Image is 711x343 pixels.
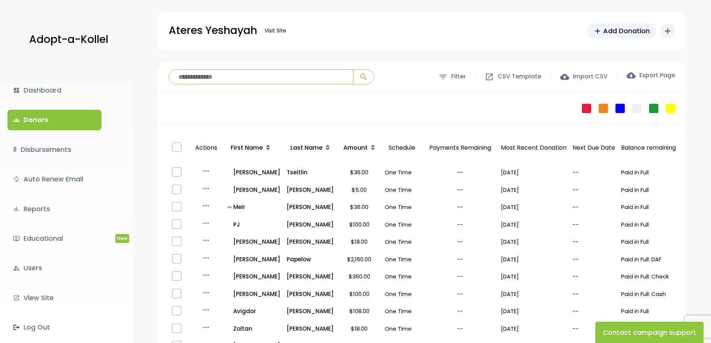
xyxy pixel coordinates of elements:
p: One Time [385,271,420,281]
p: $18.00 [340,237,379,247]
span: groups [13,117,20,124]
p: Ateres Yeshayah [169,21,257,40]
a: Zoltan [228,324,281,334]
p: Paid in Full [621,237,676,247]
i: add [663,26,672,35]
a: ondemand_videoEducationalNew [7,228,102,249]
p: [PERSON_NAME] [287,202,334,212]
span: CSV Template [498,71,541,82]
p: -- [573,202,615,212]
p: Most Recent Donation [501,143,567,153]
i: ondemand_video [13,235,20,242]
p: Balance remaining [621,143,676,153]
p: $360.00 [340,271,379,281]
span: Add Donation [603,26,650,36]
p: One Time [385,237,420,247]
span: Filter [451,71,466,82]
p: [PERSON_NAME] [287,324,334,334]
i: all_inclusive [228,205,233,209]
a: [PERSON_NAME] [287,306,334,316]
i: more_horiz [202,323,211,332]
p: $2,160.00 [340,254,379,264]
p: -- [573,271,615,281]
p: -- [573,289,615,299]
p: Paid in Full [621,306,676,316]
i: bar_chart [13,206,20,212]
p: Paid in Full [621,202,676,212]
p: Meir [228,202,281,212]
a: Avigdor [228,306,281,316]
a: Log Out [7,317,102,337]
p: [PERSON_NAME] [287,237,334,247]
i: more_horiz [202,184,211,193]
p: [PERSON_NAME] [287,271,334,281]
a: addAdd Donation [587,24,657,38]
p: Payments Remaining [425,135,495,161]
p: $36.00 [340,167,379,177]
a: groupsDonors [7,110,102,130]
a: launchView Site [7,288,102,308]
p: [DATE] [501,202,567,212]
p: Actions [191,135,221,161]
a: dashboardDashboard [7,80,102,100]
p: -- [573,254,615,264]
i: $ [13,144,17,155]
span: Amount [343,143,368,152]
p: Paid in Full [621,167,676,177]
a: [PERSON_NAME] [287,219,334,230]
span: filter_list [439,72,448,81]
span: Import CSV [573,71,608,82]
i: autorenew [13,176,20,183]
p: $36.00 [340,202,379,212]
button: search [353,70,374,84]
a: [PERSON_NAME] [228,271,281,281]
p: -- [573,185,615,195]
p: One Time [385,306,420,316]
p: -- [425,202,495,212]
a: $Disbursements [7,140,102,160]
a: manage_accountsUsers [7,258,102,278]
span: New [115,234,129,243]
p: One Time [385,219,420,230]
label: Export Page [627,71,675,80]
a: [PERSON_NAME] [287,289,334,299]
p: Paid in Full: DAF [621,254,676,264]
button: add [660,24,675,38]
p: Paid in Full: Cash [621,289,676,299]
p: Schedule [385,135,420,161]
p: Next Due Date [573,143,615,153]
i: more_horiz [202,219,211,228]
p: [PERSON_NAME] [228,185,281,195]
p: $100.00 [340,289,379,299]
p: -- [425,271,495,281]
p: [DATE] [501,306,567,316]
a: PJ [228,219,281,230]
a: Papelow [287,254,334,264]
p: [PERSON_NAME] [228,167,281,177]
p: -- [573,324,615,334]
p: [DATE] [501,271,567,281]
i: launch [13,294,20,301]
i: more_horiz [202,288,211,297]
a: [PERSON_NAME] [228,254,281,264]
span: open_in_new [485,72,494,81]
p: -- [573,219,615,230]
span: Last Name [290,143,322,152]
span: search [359,72,368,81]
i: more_horiz [202,201,211,210]
a: Visit Site [261,24,290,38]
p: [DATE] [501,237,567,247]
p: -- [573,237,615,247]
p: $18.00 [340,324,379,334]
p: One Time [385,185,420,195]
i: more_horiz [202,253,211,262]
i: manage_accounts [13,265,20,272]
span: cloud_upload [560,72,569,81]
p: -- [573,306,615,316]
p: -- [425,324,495,334]
span: cloud_download [627,71,636,80]
i: dashboard [13,87,20,94]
